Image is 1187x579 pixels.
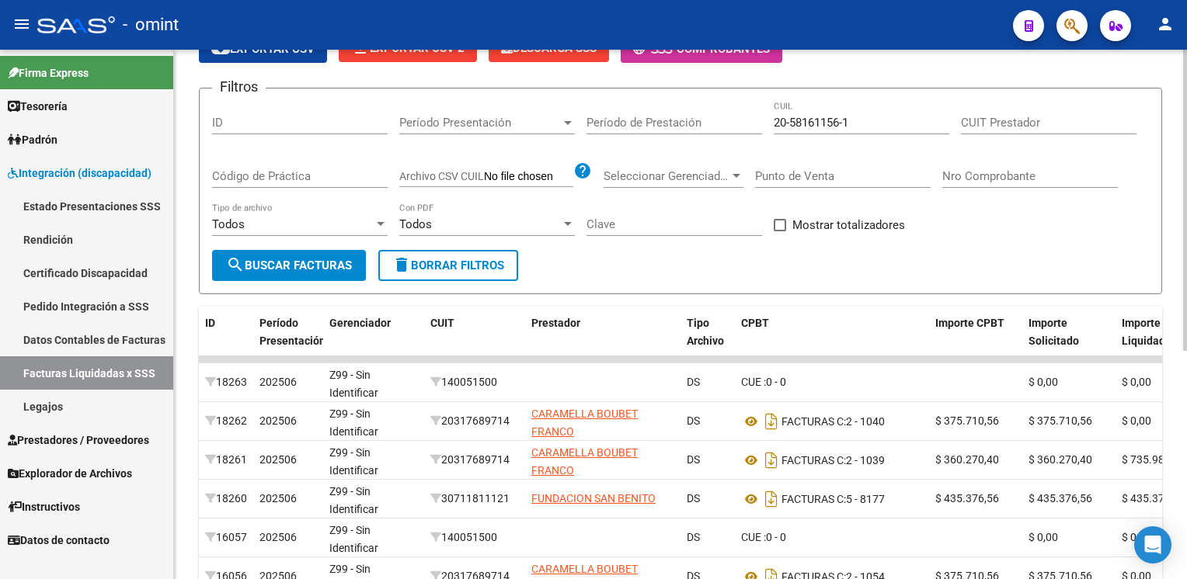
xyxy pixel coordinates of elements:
span: $ 0,00 [1122,376,1151,388]
datatable-header-cell: Período Presentación [253,307,323,375]
span: Datos de contacto [8,532,110,549]
span: Tipo Archivo [687,317,724,347]
span: CPBT [741,317,769,329]
span: Integración (discapacidad) [8,165,151,182]
span: FACTURAS C: [781,415,846,428]
span: - omint [123,8,179,42]
mat-icon: search [226,255,245,274]
div: 20317689714 [430,412,519,430]
mat-icon: help [573,161,592,180]
span: $ 435.376,56 [1122,492,1185,504]
h3: Filtros [212,76,266,98]
span: $ 360.270,40 [935,453,999,466]
span: Firma Express [8,64,89,81]
datatable-header-cell: CPBT [735,307,929,375]
div: 30711811121 [430,490,519,508]
span: Z99 - Sin Identificar [329,524,378,554]
datatable-header-cell: ID [199,307,253,375]
span: Archivo CSV CUIL [399,170,484,182]
span: Importe CPBT [935,317,1004,329]
span: Importe Liquidado [1122,317,1171,347]
span: $ 0,00 [1029,531,1058,543]
span: FUNDACION SAN BENITO [531,492,656,504]
span: Prestador [531,317,580,329]
span: Explorador de Archivos [8,465,132,482]
mat-icon: delete [392,255,411,274]
span: Período Presentación [259,317,325,347]
span: DS [687,453,700,466]
span: $ 435.376,56 [1029,492,1092,504]
span: Importe Solicitado [1029,317,1079,347]
span: $ 0,00 [1122,531,1151,543]
span: CUE : [741,376,766,388]
span: Todos [212,217,245,231]
span: $ 0,00 [1029,376,1058,388]
i: Descargar documento [761,409,781,434]
span: 202506 [259,531,297,543]
span: 202506 [259,492,297,504]
span: Buscar Facturas [226,258,352,272]
mat-icon: menu [12,15,31,33]
span: $ 0,00 [1122,414,1151,427]
span: CUIT [430,317,454,329]
span: $ 360.270,40 [1029,453,1092,466]
span: $ 435.376,56 [935,492,999,504]
span: CUE : [741,531,766,543]
span: Prestadores / Proveedores [8,432,149,449]
span: DS [687,376,700,388]
span: Borrar Filtros [392,258,504,272]
span: FACTURAS C: [781,493,846,505]
i: Descargar documento [761,487,781,511]
i: Descargar documento [761,448,781,473]
datatable-header-cell: CUIT [424,307,525,375]
button: Borrar Filtros [378,250,518,281]
div: 18261 [205,451,247,469]
div: 18260 [205,490,247,508]
div: 140051500 [430,529,519,546]
span: Z99 - Sin Identificar [329,446,378,477]
div: 2 - 1039 [741,448,923,473]
span: FACTURAS C: [781,454,846,466]
datatable-header-cell: Prestador [525,307,681,375]
div: 18262 [205,412,247,430]
span: 202506 [259,453,297,466]
span: ID [205,317,215,329]
datatable-header-cell: Tipo Archivo [681,307,735,375]
div: 16057 [205,529,247,546]
span: DS [687,492,700,504]
div: 0 - 0 [741,373,923,391]
span: Exportar CSV 2 [351,41,465,55]
span: Seleccionar Gerenciador [604,169,729,183]
div: 5 - 8177 [741,487,923,511]
datatable-header-cell: Gerenciador [323,307,424,375]
span: $ 375.710,56 [1029,414,1092,427]
span: Instructivos [8,498,80,515]
datatable-header-cell: Importe CPBT [929,307,1022,375]
span: Z99 - Sin Identificar [329,407,378,438]
div: 2 - 1040 [741,409,923,434]
button: Buscar Facturas [212,250,366,281]
span: Z99 - Sin Identificar [329,485,378,515]
span: 202506 [259,376,297,388]
span: Período Presentación [399,116,561,130]
span: Mostrar totalizadores [792,216,905,234]
span: Exportar CSV [211,42,315,56]
div: 0 - 0 [741,529,923,546]
span: Todos [399,217,432,231]
span: $ 735.980,96 [1122,453,1185,466]
span: Tesorería [8,98,68,115]
span: $ 375.710,56 [935,414,999,427]
input: Archivo CSV CUIL [484,170,573,184]
mat-icon: person [1156,15,1175,33]
span: DS [687,414,700,427]
span: Z99 - Sin Identificar [329,369,378,399]
span: CARAMELLA BOUBET FRANCO [531,407,638,438]
div: Open Intercom Messenger [1134,526,1171,563]
span: CARAMELLA BOUBET FRANCO [531,446,638,477]
span: Padrón [8,131,57,148]
div: 140051500 [430,373,519,391]
div: 20317689714 [430,451,519,469]
span: DS [687,531,700,543]
div: 18263 [205,373,247,391]
datatable-header-cell: Importe Solicitado [1022,307,1116,375]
